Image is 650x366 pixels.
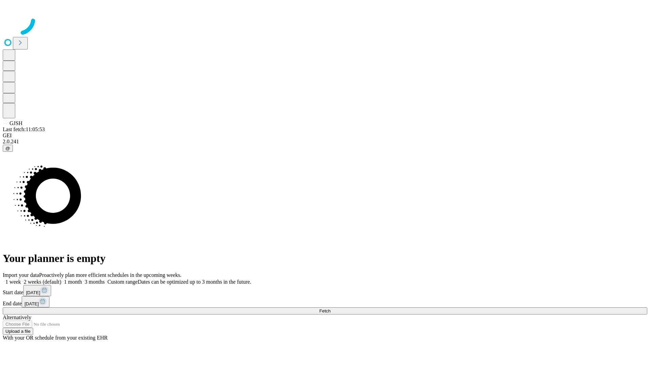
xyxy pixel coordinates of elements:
[3,139,647,145] div: 2.0.241
[23,285,51,296] button: [DATE]
[3,328,33,335] button: Upload a file
[9,120,22,126] span: GJSH
[5,279,21,285] span: 1 week
[3,145,13,152] button: @
[24,279,61,285] span: 2 weeks (default)
[319,308,330,313] span: Fetch
[3,252,647,265] h1: Your planner is empty
[3,272,39,278] span: Import your data
[5,146,10,151] span: @
[3,133,647,139] div: GEI
[3,314,31,320] span: Alternatively
[138,279,251,285] span: Dates can be optimized up to 3 months in the future.
[3,296,647,307] div: End date
[85,279,105,285] span: 3 months
[64,279,82,285] span: 1 month
[26,290,40,295] span: [DATE]
[22,296,49,307] button: [DATE]
[3,307,647,314] button: Fetch
[3,126,45,132] span: Last fetch: 11:05:53
[107,279,137,285] span: Custom range
[24,301,39,306] span: [DATE]
[3,285,647,296] div: Start date
[39,272,181,278] span: Proactively plan more efficient schedules in the upcoming weeks.
[3,335,108,341] span: With your OR schedule from your existing EHR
